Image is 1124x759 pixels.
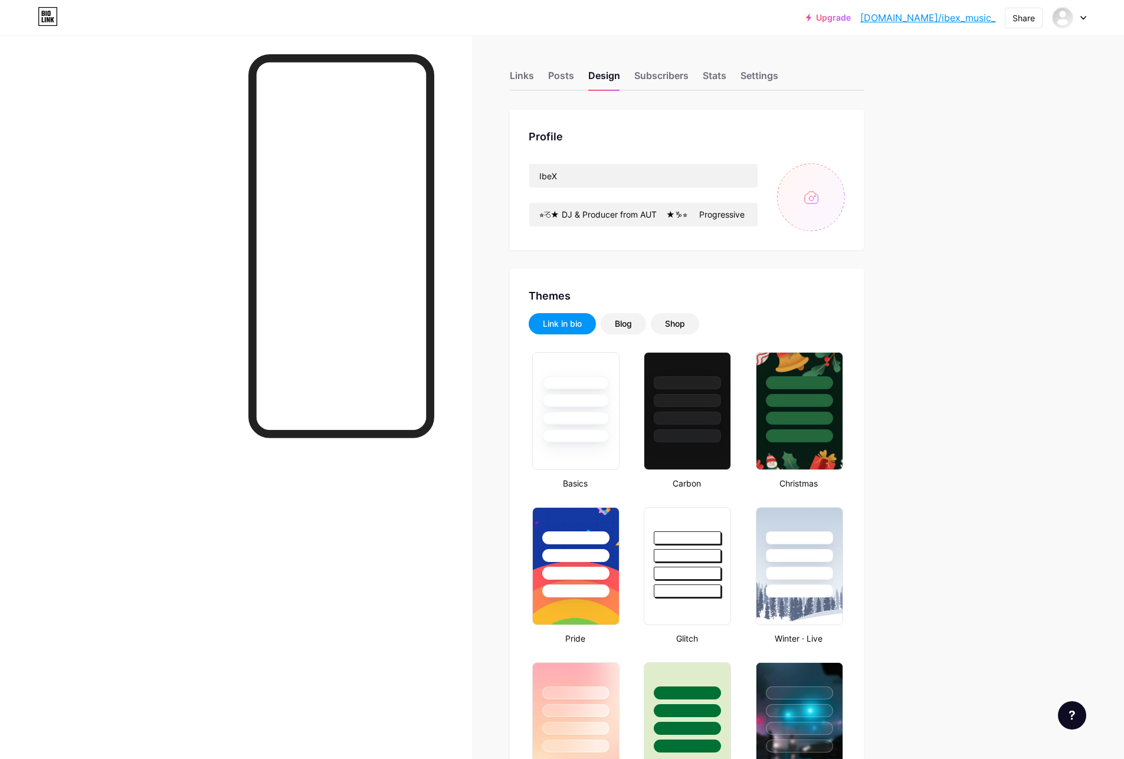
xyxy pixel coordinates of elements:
a: [DOMAIN_NAME]/ibex_music_ [860,11,995,25]
input: Name [529,164,758,188]
div: Settings [740,68,778,90]
div: Carbon [640,477,733,489]
input: Bio [529,203,758,226]
div: Shop [665,318,685,330]
div: Links [510,68,534,90]
div: Winter · Live [752,632,845,645]
div: Design [588,68,620,90]
div: Posts [548,68,574,90]
div: Pride [529,632,621,645]
a: Upgrade [806,13,851,22]
div: Stats [703,68,726,90]
img: ibex_music_ [1051,6,1074,29]
div: Subscribers [634,68,689,90]
div: Christmas [752,477,845,489]
div: Link in bio [543,318,582,330]
div: Themes [529,288,845,304]
div: Blog [615,318,632,330]
div: Share [1012,12,1035,24]
div: Glitch [640,632,733,645]
div: Profile [529,129,845,144]
div: Basics [529,477,621,489]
